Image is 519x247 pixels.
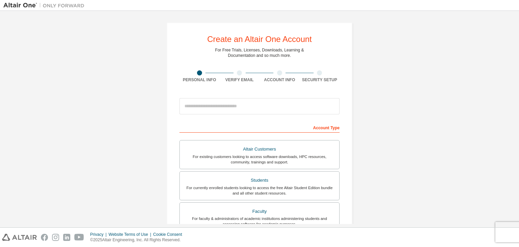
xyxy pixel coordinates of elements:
[300,77,340,83] div: Security Setup
[63,234,70,241] img: linkedin.svg
[90,237,186,243] p: © 2025 Altair Engineering, Inc. All Rights Reserved.
[184,216,335,227] div: For faculty & administrators of academic institutions administering students and accessing softwa...
[2,234,37,241] img: altair_logo.svg
[3,2,88,9] img: Altair One
[184,144,335,154] div: Altair Customers
[184,185,335,196] div: For currently enrolled students looking to access the free Altair Student Edition bundle and all ...
[215,47,304,58] div: For Free Trials, Licenses, Downloads, Learning & Documentation and so much more.
[52,234,59,241] img: instagram.svg
[184,207,335,216] div: Faculty
[74,234,84,241] img: youtube.svg
[179,122,340,133] div: Account Type
[90,232,108,237] div: Privacy
[207,35,312,43] div: Create an Altair One Account
[259,77,300,83] div: Account Info
[220,77,260,83] div: Verify Email
[179,77,220,83] div: Personal Info
[153,232,186,237] div: Cookie Consent
[108,232,153,237] div: Website Terms of Use
[41,234,48,241] img: facebook.svg
[184,154,335,165] div: For existing customers looking to access software downloads, HPC resources, community, trainings ...
[184,176,335,185] div: Students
